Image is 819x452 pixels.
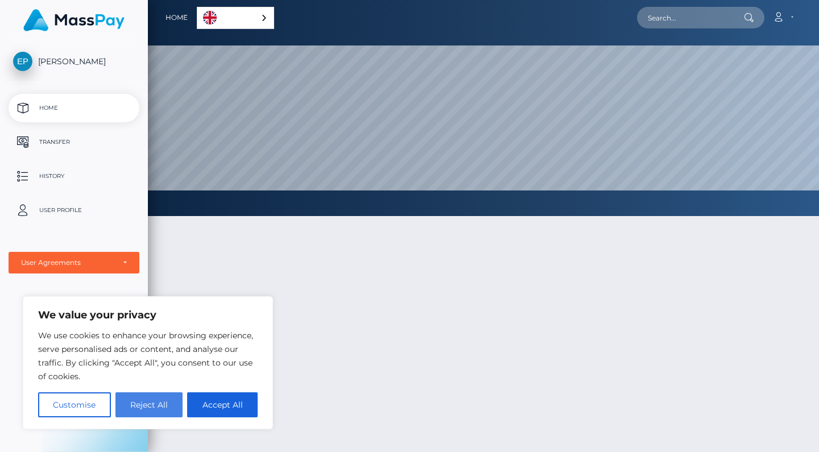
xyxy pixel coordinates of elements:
[166,6,188,30] a: Home
[197,7,274,28] a: English
[9,252,139,273] button: User Agreements
[38,329,258,383] p: We use cookies to enhance your browsing experience, serve personalised ads or content, and analys...
[21,258,114,267] div: User Agreements
[637,7,744,28] input: Search...
[9,128,139,156] a: Transfer
[187,392,258,417] button: Accept All
[13,134,135,151] p: Transfer
[197,7,274,29] div: Language
[13,202,135,219] p: User Profile
[9,196,139,225] a: User Profile
[197,7,274,29] aside: Language selected: English
[23,296,273,429] div: We value your privacy
[115,392,183,417] button: Reject All
[38,392,111,417] button: Customise
[9,56,139,67] span: [PERSON_NAME]
[13,168,135,185] p: History
[9,94,139,122] a: Home
[9,162,139,190] a: History
[13,99,135,117] p: Home
[38,308,258,322] p: We value your privacy
[23,9,125,31] img: MassPay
